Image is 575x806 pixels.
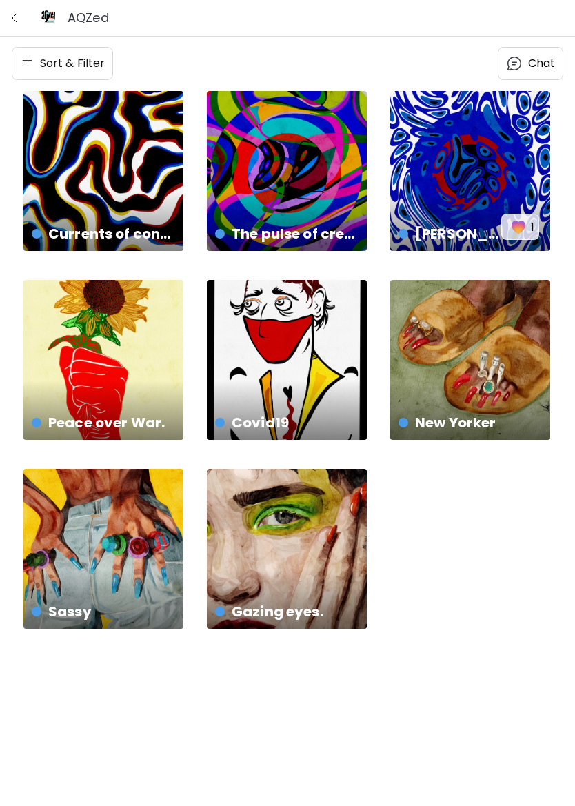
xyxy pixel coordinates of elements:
[207,280,367,440] a: Covid19https://cdn.kaleido.art/CDN/Artwork/175394/Primary/medium.webp?updated=777396
[509,217,528,236] img: favorites
[32,601,172,622] h4: Sassy
[23,469,183,629] a: Sassyhttps://cdn.kaleido.art/CDN/Artwork/175388/Primary/medium.webp?updated=777374
[215,412,356,433] h4: Covid19
[6,9,23,27] button: down
[506,55,523,72] img: chatIcon
[215,601,356,622] h4: Gazing eyes.
[390,280,550,440] a: New Yorkerhttps://cdn.kaleido.art/CDN/Artwork/175390/Primary/medium.webp?updated=777383
[68,10,109,26] h6: AQZed
[207,91,367,251] a: The pulse of creationhttps://cdn.kaleido.art/CDN/Artwork/175645/Primary/medium.webp?updated=778465
[399,412,539,433] h4: New Yorker
[528,55,556,72] p: Chat
[9,12,20,23] img: down
[531,219,534,236] p: 1
[32,223,172,244] h4: Currents of contrast
[32,412,172,433] h4: Peace over War.
[501,214,539,240] button: favorites1
[390,91,550,251] a: [PERSON_NAME]favorites1https://cdn.kaleido.art/CDN/Artwork/175455/Primary/medium.webp?updated=777653
[23,91,183,251] a: Currents of contrasthttps://cdn.kaleido.art/CDN/Artwork/175646/Primary/medium.webp?updated=778471
[215,223,356,244] h4: The pulse of creation
[23,280,183,440] a: Peace over War.https://cdn.kaleido.art/CDN/Artwork/175395/Primary/medium.webp?updated=777399
[40,55,105,72] h6: Sort & Filter
[207,469,367,629] a: Gazing eyes.https://cdn.kaleido.art/CDN/Artwork/175387/Primary/medium.webp?updated=777371
[399,223,501,244] h4: [PERSON_NAME]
